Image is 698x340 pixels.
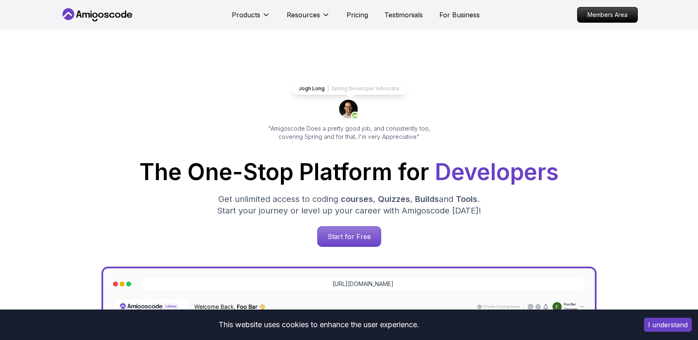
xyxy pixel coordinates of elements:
[299,85,325,92] p: Jogh Long
[456,194,477,204] span: Tools
[439,10,480,20] a: For Business
[644,318,692,332] button: Accept cookies
[339,100,359,120] img: josh long
[378,194,410,204] span: Quizzes
[415,194,439,204] span: Builds
[287,10,320,20] p: Resources
[6,316,632,334] div: This website uses cookies to enhance the user experience.
[317,226,381,247] a: Start for Free
[232,10,270,26] button: Products
[318,227,381,246] p: Start for Free
[257,124,441,141] p: "Amigoscode Does a pretty good job, and consistently too, covering Spring and for that, I'm very ...
[435,158,559,185] span: Developers
[67,161,631,183] h1: The One-Stop Platform for
[210,193,488,216] p: Get unlimited access to coding , , and . Start your journey or level up your career with Amigosco...
[332,280,394,288] a: [URL][DOMAIN_NAME]
[577,7,638,23] a: Members Area
[347,10,368,20] a: Pricing
[232,10,260,20] p: Products
[384,10,423,20] a: Testimonials
[287,10,330,26] button: Resources
[578,7,637,22] p: Members Area
[332,85,399,92] p: Spring Developer Advocate
[341,194,373,204] span: courses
